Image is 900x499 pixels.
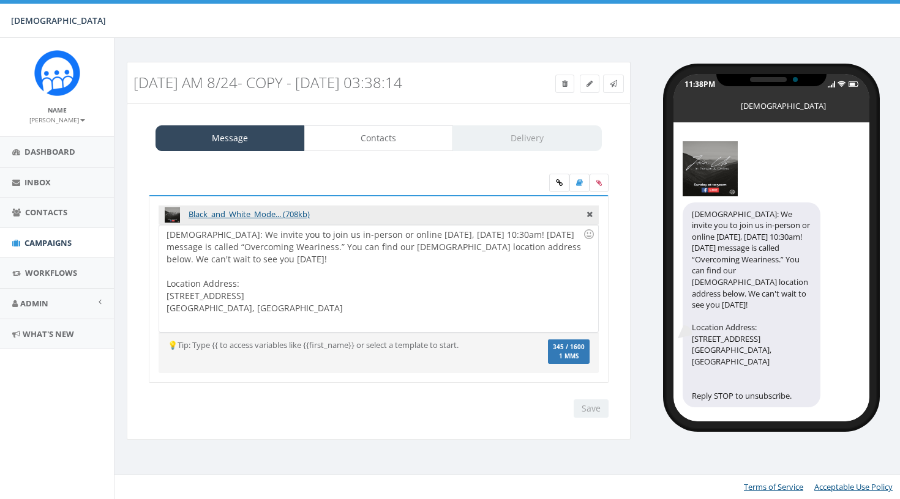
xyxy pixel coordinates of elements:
[34,50,80,96] img: Rally_Corp_Icon.png
[189,209,310,220] a: Black_and_White_Mode... (708kb)
[553,353,585,360] span: 1 MMS
[304,125,454,151] a: Contacts
[11,15,106,26] span: [DEMOGRAPHIC_DATA]
[569,174,590,192] label: Insert Template Text
[159,225,598,332] div: [DEMOGRAPHIC_DATA]: We invite you to join us in-person or online [DATE], [DATE] 10:30am! [DATE] m...
[590,174,609,192] span: Attach your media
[587,78,593,89] span: Edit Campaign
[25,267,77,278] span: Workflows
[29,116,85,124] small: [PERSON_NAME]
[24,177,51,188] span: Inbox
[814,481,893,492] a: Acceptable Use Policy
[562,78,568,89] span: Delete Campaign
[25,207,67,218] span: Contacts
[159,339,525,351] div: 💡Tip: Type {{ to access variables like {{first_name}} or select a template to start.
[553,343,585,351] span: 345 / 1600
[156,125,305,151] a: Message
[24,237,72,248] span: Campaigns
[610,78,617,89] span: Send Test Message
[133,75,497,91] h3: [DATE] AM 8/24- Copy - [DATE] 03:38:14
[23,328,74,339] span: What's New
[24,146,75,157] span: Dashboard
[683,202,820,408] div: [DEMOGRAPHIC_DATA]: We invite you to join us in-person or online [DATE], [DATE] 10:30am! [DATE] m...
[741,100,802,106] div: [DEMOGRAPHIC_DATA]
[20,298,48,309] span: Admin
[744,481,803,492] a: Terms of Service
[684,79,715,89] div: 11:38PM
[48,106,67,114] small: Name
[29,114,85,125] a: [PERSON_NAME]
